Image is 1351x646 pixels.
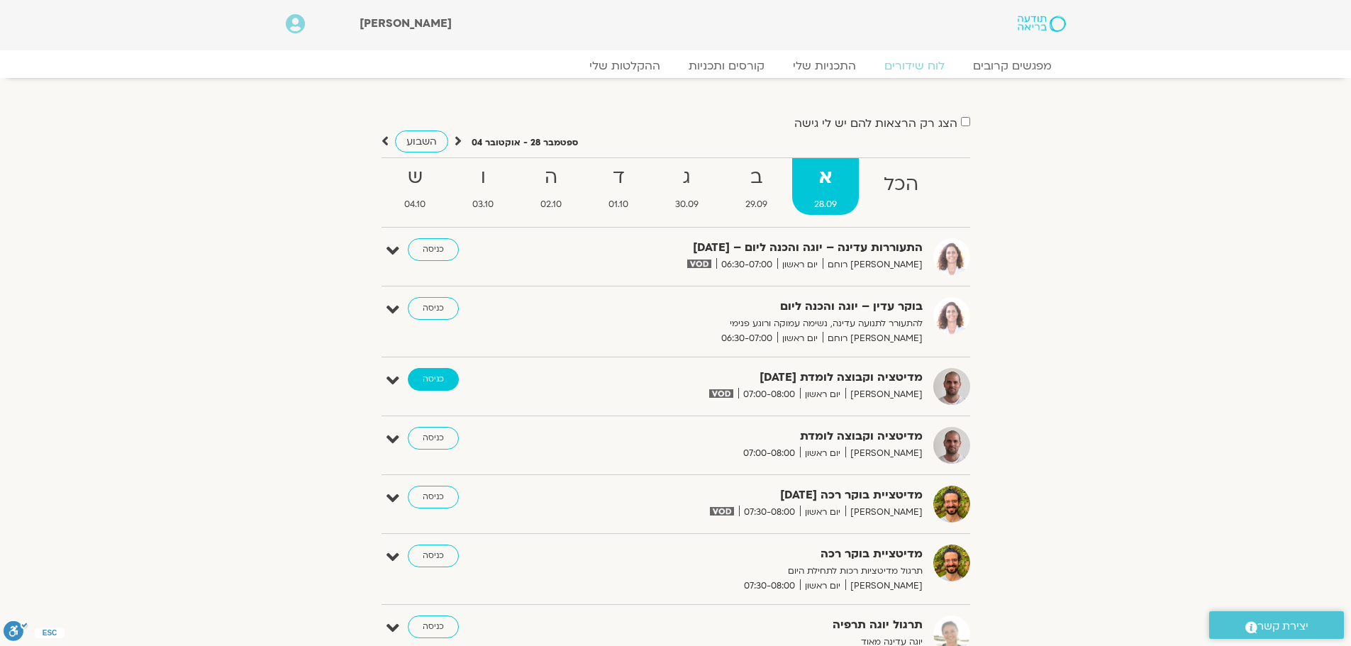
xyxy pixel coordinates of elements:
[408,545,459,567] a: כניסה
[723,162,789,194] strong: ב
[723,158,789,215] a: ב29.09
[959,59,1066,73] a: מפגשים קרובים
[575,564,923,579] p: תרגול מדיטציות רכות לתחילת היום
[653,158,721,215] a: ג30.09
[383,158,448,215] a: ש04.10
[739,505,800,520] span: 07:30-08:00
[779,59,870,73] a: התכניות שלי
[450,158,516,215] a: ו03.10
[800,579,845,594] span: יום ראשון
[575,297,923,316] strong: בוקר עדין – יוגה והכנה ליום
[710,507,733,516] img: vodicon
[408,616,459,638] a: כניסה
[777,331,823,346] span: יום ראשון
[575,486,923,505] strong: מדיטציית בוקר רכה [DATE]
[383,162,448,194] strong: ש
[716,331,777,346] span: 06:30-07:00
[472,135,578,150] p: ספטמבר 28 - אוקטובר 04
[800,387,845,402] span: יום ראשון
[792,162,859,194] strong: א
[1257,617,1308,636] span: יצירת קשר
[823,257,923,272] span: [PERSON_NAME] רוחם
[575,616,923,635] strong: תרגול יוגה תרפיה
[408,486,459,508] a: כניסה
[794,117,957,130] label: הצג רק הרצאות להם יש לי גישה
[800,505,845,520] span: יום ראשון
[862,169,940,201] strong: הכל
[408,238,459,261] a: כניסה
[575,545,923,564] strong: מדיטציית בוקר רכה
[845,579,923,594] span: [PERSON_NAME]
[738,387,800,402] span: 07:00-08:00
[575,59,674,73] a: ההקלטות שלי
[406,135,437,148] span: השבוע
[575,316,923,331] p: להתעורר לתנועה עדינה, נשימה עמוקה ורוגע פנימי
[1209,611,1344,639] a: יצירת קשר
[383,197,448,212] span: 04.10
[575,427,923,446] strong: מדיטציה וקבוצה לומדת
[845,505,923,520] span: [PERSON_NAME]
[408,427,459,450] a: כניסה
[408,297,459,320] a: כניסה
[450,162,516,194] strong: ו
[777,257,823,272] span: יום ראשון
[518,158,584,215] a: ה02.10
[674,59,779,73] a: קורסים ותכניות
[800,446,845,461] span: יום ראשון
[823,331,923,346] span: [PERSON_NAME] רוחם
[739,579,800,594] span: 07:30-08:00
[575,238,923,257] strong: התעוררות עדינה – יוגה והכנה ליום – [DATE]
[792,158,859,215] a: א28.09
[738,446,800,461] span: 07:00-08:00
[845,387,923,402] span: [PERSON_NAME]
[408,368,459,391] a: כניסה
[687,260,711,268] img: vodicon
[716,257,777,272] span: 06:30-07:00
[653,197,721,212] span: 30.09
[450,197,516,212] span: 03.10
[792,197,859,212] span: 28.09
[653,162,721,194] strong: ג
[575,368,923,387] strong: מדיטציה וקבוצה לומדת [DATE]
[870,59,959,73] a: לוח שידורים
[586,197,650,212] span: 01.10
[709,389,733,398] img: vodicon
[518,197,584,212] span: 02.10
[845,446,923,461] span: [PERSON_NAME]
[586,158,650,215] a: ד01.10
[395,130,448,152] a: השבוע
[360,16,452,31] span: [PERSON_NAME]
[862,158,940,215] a: הכל
[723,197,789,212] span: 29.09
[518,162,584,194] strong: ה
[286,59,1066,73] nav: Menu
[586,162,650,194] strong: ד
